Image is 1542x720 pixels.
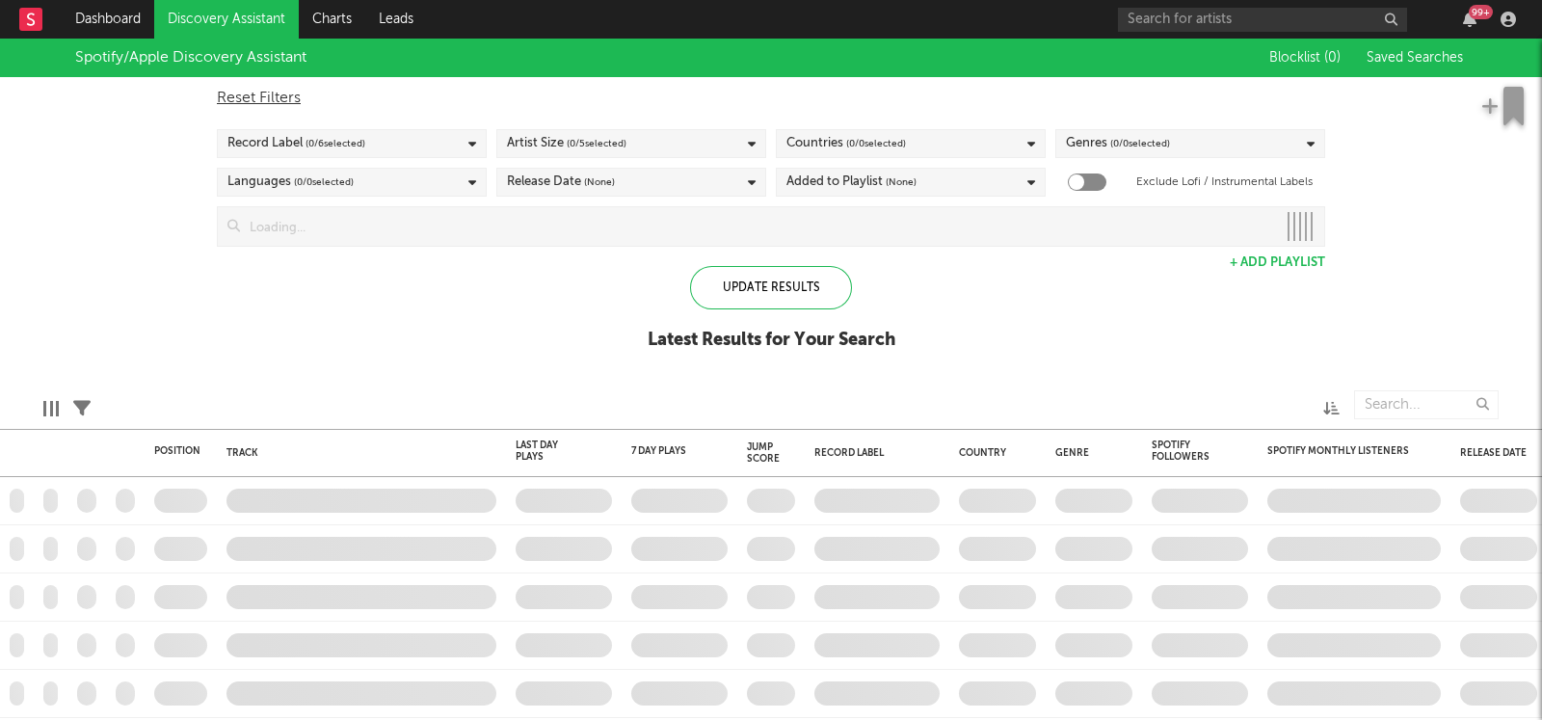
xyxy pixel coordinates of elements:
[648,329,895,352] div: Latest Results for Your Search
[814,447,930,459] div: Record Label
[1354,390,1499,419] input: Search...
[1055,447,1123,459] div: Genre
[226,447,487,459] div: Track
[690,266,852,309] div: Update Results
[1460,447,1528,459] div: Release Date
[786,171,917,194] div: Added to Playlist
[154,445,200,457] div: Position
[1118,8,1407,32] input: Search for artists
[306,132,365,155] span: ( 0 / 6 selected)
[747,441,780,465] div: Jump Score
[1361,50,1467,66] button: Saved Searches
[786,132,906,155] div: Countries
[73,381,91,437] div: Filters
[631,445,699,457] div: 7 Day Plays
[584,171,615,194] span: (None)
[567,132,626,155] span: ( 0 / 5 selected)
[227,132,365,155] div: Record Label
[1110,132,1170,155] span: ( 0 / 0 selected)
[1152,440,1219,463] div: Spotify Followers
[1469,5,1493,19] div: 99 +
[886,171,917,194] span: (None)
[846,132,906,155] span: ( 0 / 0 selected)
[959,447,1026,459] div: Country
[1267,445,1412,457] div: Spotify Monthly Listeners
[1269,51,1341,65] span: Blocklist
[294,171,354,194] span: ( 0 / 0 selected)
[507,171,615,194] div: Release Date
[507,132,626,155] div: Artist Size
[516,440,583,463] div: Last Day Plays
[227,171,354,194] div: Languages
[217,87,1325,110] div: Reset Filters
[240,207,1276,246] input: Loading...
[75,46,306,69] div: Spotify/Apple Discovery Assistant
[1230,256,1325,269] button: + Add Playlist
[1367,51,1467,65] span: Saved Searches
[1066,132,1170,155] div: Genres
[1136,171,1313,194] label: Exclude Lofi / Instrumental Labels
[43,381,59,437] div: Edit Columns
[1463,12,1476,27] button: 99+
[1324,51,1341,65] span: ( 0 )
